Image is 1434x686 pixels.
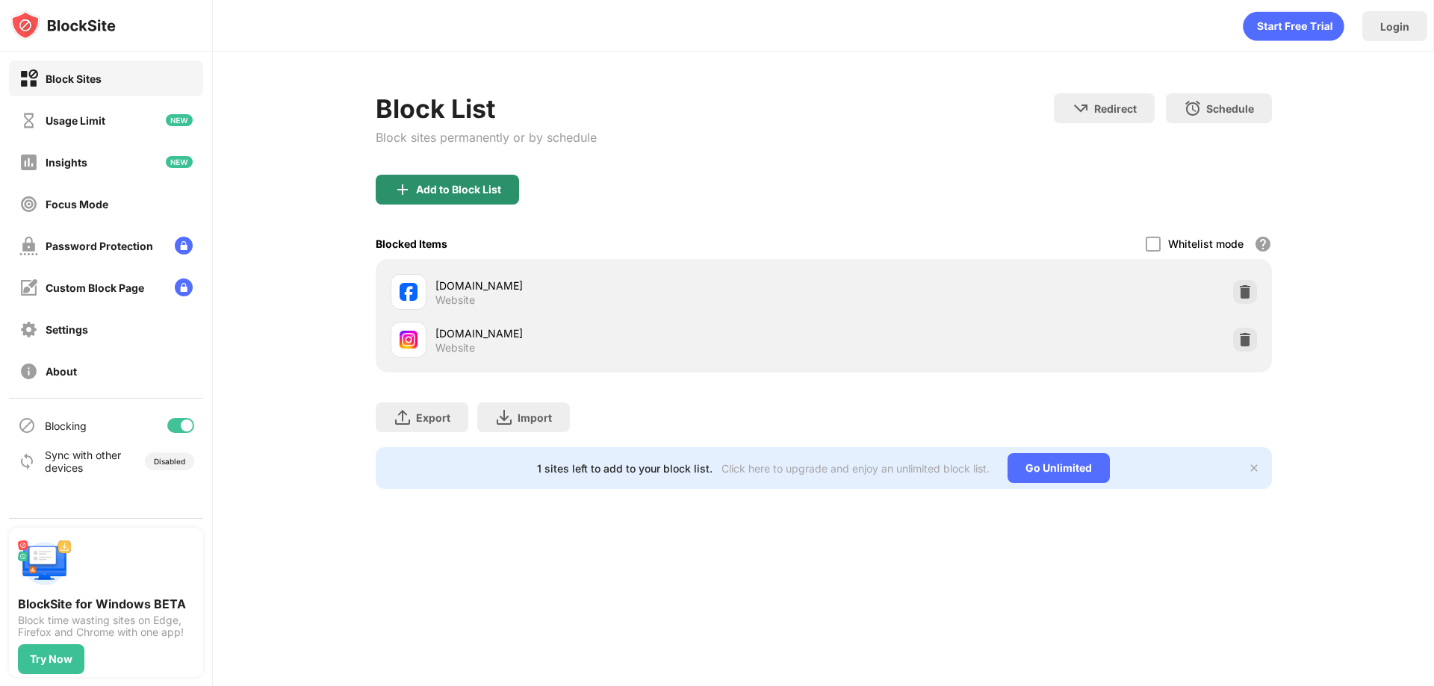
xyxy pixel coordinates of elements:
[19,362,38,381] img: about-off.svg
[46,72,102,85] div: Block Sites
[45,449,122,474] div: Sync with other devices
[46,240,153,252] div: Password Protection
[518,411,552,424] div: Import
[175,237,193,255] img: lock-menu.svg
[416,411,450,424] div: Export
[1008,453,1110,483] div: Go Unlimited
[175,278,193,296] img: lock-menu.svg
[435,293,475,307] div: Website
[18,537,72,590] img: push-desktop.svg
[1380,20,1409,33] div: Login
[1094,102,1137,115] div: Redirect
[1168,237,1244,250] div: Whitelist mode
[400,331,418,349] img: favicons
[435,341,475,355] div: Website
[46,198,108,211] div: Focus Mode
[376,93,597,124] div: Block List
[19,69,38,88] img: block-on.svg
[19,320,38,339] img: settings-off.svg
[166,114,193,126] img: new-icon.svg
[19,237,38,255] img: password-protection-off.svg
[416,184,501,196] div: Add to Block List
[1248,462,1260,474] img: x-button.svg
[19,195,38,213] img: focus-off.svg
[46,114,105,127] div: Usage Limit
[46,156,87,169] div: Insights
[376,237,447,250] div: Blocked Items
[18,452,36,470] img: sync-icon.svg
[18,614,194,638] div: Block time wasting sites on Edge, Firefox and Chrome with one app!
[45,420,87,432] div: Blocking
[1243,11,1344,41] div: animation
[376,130,597,145] div: Block sites permanently or by schedule
[46,281,144,294] div: Custom Block Page
[19,111,38,130] img: time-usage-off.svg
[18,596,194,611] div: BlockSite for Windows BETA
[400,283,418,301] img: favicons
[166,156,193,168] img: new-icon.svg
[721,462,990,475] div: Click here to upgrade and enjoy an unlimited block list.
[435,325,824,341] div: [DOMAIN_NAME]
[18,417,36,434] img: blocking-icon.svg
[435,278,824,293] div: [DOMAIN_NAME]
[10,10,116,40] img: logo-blocksite.svg
[19,153,38,172] img: insights-off.svg
[46,323,88,336] div: Settings
[154,457,185,466] div: Disabled
[19,278,38,297] img: customize-block-page-off.svg
[537,462,713,475] div: 1 sites left to add to your block list.
[46,365,77,378] div: About
[30,653,72,665] div: Try Now
[1206,102,1254,115] div: Schedule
